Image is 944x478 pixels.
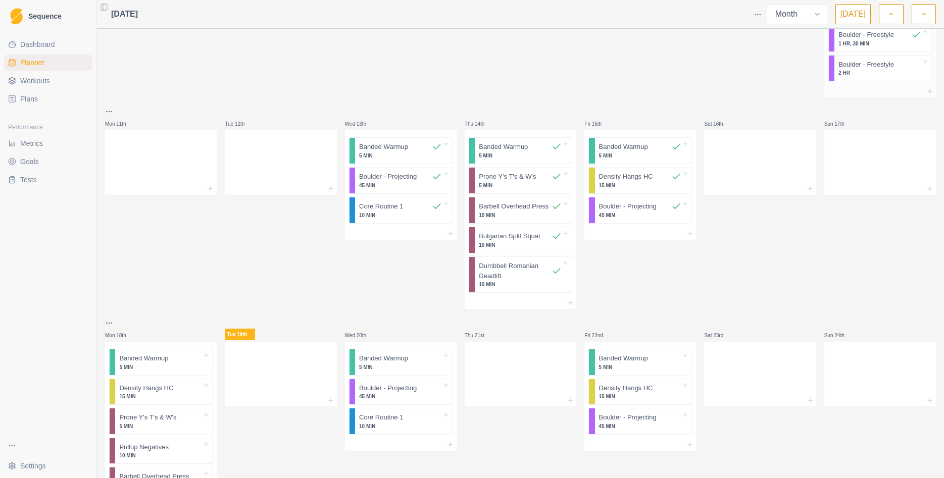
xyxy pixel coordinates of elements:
[20,39,55,49] span: Dashboard
[105,332,135,339] p: Mon 18th
[119,412,176,422] p: Prone Y's T's & W's
[828,25,932,52] div: Boulder - Freestyle1 HR, 30 MIN
[469,167,572,194] div: Prone Y's T's & W's5 MIN
[4,36,92,52] a: Dashboard
[20,94,38,104] span: Plans
[838,30,894,40] p: Boulder - Freestyle
[20,58,44,68] span: Planner
[588,167,692,194] div: Density Hangs HC15 MIN
[479,261,552,281] p: Dumbbell Romanian Deadlift
[359,363,442,371] p: 5 MIN
[359,182,442,189] p: 45 MIN
[4,73,92,89] a: Workouts
[838,60,894,70] p: Boulder - Freestyle
[469,227,572,253] div: Bulgarian Split Squat10 MIN
[599,211,682,219] p: 45 MIN
[824,120,855,128] p: Sun 17th
[4,55,92,71] a: Planner
[105,120,135,128] p: Mon 11th
[4,4,92,28] a: LogoSequence
[479,152,562,160] p: 5 MIN
[359,422,442,430] p: 10 MIN
[588,408,692,435] div: Boulder - Projecting45 MIN
[835,4,871,24] button: [DATE]
[469,137,572,164] div: Banded Warmup5 MIN
[469,256,572,293] div: Dumbbell Romanian Deadlift10 MIN
[584,332,615,339] p: Fri 22nd
[479,142,528,152] p: Banded Warmup
[479,182,562,189] p: 5 MIN
[838,40,921,47] p: 1 HR, 30 MIN
[20,76,50,86] span: Workouts
[119,422,202,430] p: 5 MIN
[588,137,692,164] div: Banded Warmup5 MIN
[4,458,92,474] button: Settings
[828,55,932,82] div: Boulder - Freestyle2 HR
[4,153,92,170] a: Goals
[584,120,615,128] p: Fri 15th
[20,156,39,167] span: Goals
[465,332,495,339] p: Thu 21st
[479,281,562,288] p: 10 MIN
[588,197,692,224] div: Boulder - Projecting45 MIN
[119,442,169,452] p: Pullup Negatives
[349,137,453,164] div: Banded Warmup5 MIN
[20,138,43,148] span: Metrics
[479,241,562,249] p: 10 MIN
[20,175,37,185] span: Tests
[479,231,540,241] p: Bulgarian Split Squat
[599,142,648,152] p: Banded Warmup
[119,353,168,363] p: Banded Warmup
[359,201,403,211] p: Core Routine 1
[345,120,375,128] p: Wed 13th
[479,172,536,182] p: Prone Y's T's & W's
[359,142,408,152] p: Banded Warmup
[109,408,213,435] div: Prone Y's T's & W's5 MIN
[349,379,453,405] div: Boulder - Projecting45 MIN
[599,383,653,393] p: Density Hangs HC
[588,379,692,405] div: Density Hangs HC15 MIN
[599,172,653,182] p: Density Hangs HC
[359,393,442,400] p: 45 MIN
[349,349,453,376] div: Banded Warmup5 MIN
[119,383,173,393] p: Density Hangs HC
[4,119,92,135] div: Performance
[359,152,442,160] p: 5 MIN
[359,383,417,393] p: Boulder - Projecting
[4,91,92,107] a: Plans
[4,135,92,151] a: Metrics
[109,379,213,405] div: Density Hangs HC15 MIN
[599,422,682,430] p: 45 MIN
[469,197,572,224] div: Barbell Overhead Press10 MIN
[824,332,855,339] p: Sun 24th
[111,8,138,20] span: [DATE]
[599,363,682,371] p: 5 MIN
[225,329,255,340] p: Tue 19th
[349,167,453,194] div: Boulder - Projecting45 MIN
[599,201,657,211] p: Boulder - Projecting
[109,349,213,376] div: Banded Warmup5 MIN
[4,172,92,188] a: Tests
[359,172,417,182] p: Boulder - Projecting
[599,182,682,189] p: 15 MIN
[599,393,682,400] p: 15 MIN
[599,152,682,160] p: 5 MIN
[359,211,442,219] p: 10 MIN
[704,332,734,339] p: Sat 23rd
[345,332,375,339] p: Wed 20th
[479,211,562,219] p: 10 MIN
[10,8,23,25] img: Logo
[704,120,734,128] p: Sat 16th
[349,197,453,224] div: Core Routine 110 MIN
[349,408,453,435] div: Core Routine 110 MIN
[109,438,213,464] div: Pullup Negatives10 MIN
[465,120,495,128] p: Thu 14th
[479,201,549,211] p: Barbell Overhead Press
[599,412,657,422] p: Boulder - Projecting
[599,353,648,363] p: Banded Warmup
[119,393,202,400] p: 15 MIN
[28,13,62,20] span: Sequence
[359,412,403,422] p: Core Routine 1
[838,69,921,77] p: 2 HR
[119,363,202,371] p: 5 MIN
